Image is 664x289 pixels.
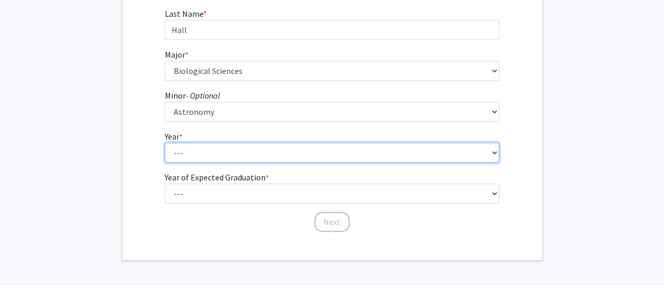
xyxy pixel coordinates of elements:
[165,89,220,102] label: Minor
[165,171,269,184] label: Year of Expected Graduation
[8,242,45,281] iframe: Chat
[165,130,183,143] label: Year
[186,90,220,101] i: - Optional
[165,8,203,19] span: Last Name
[314,212,350,232] button: Next
[165,48,188,61] label: Major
